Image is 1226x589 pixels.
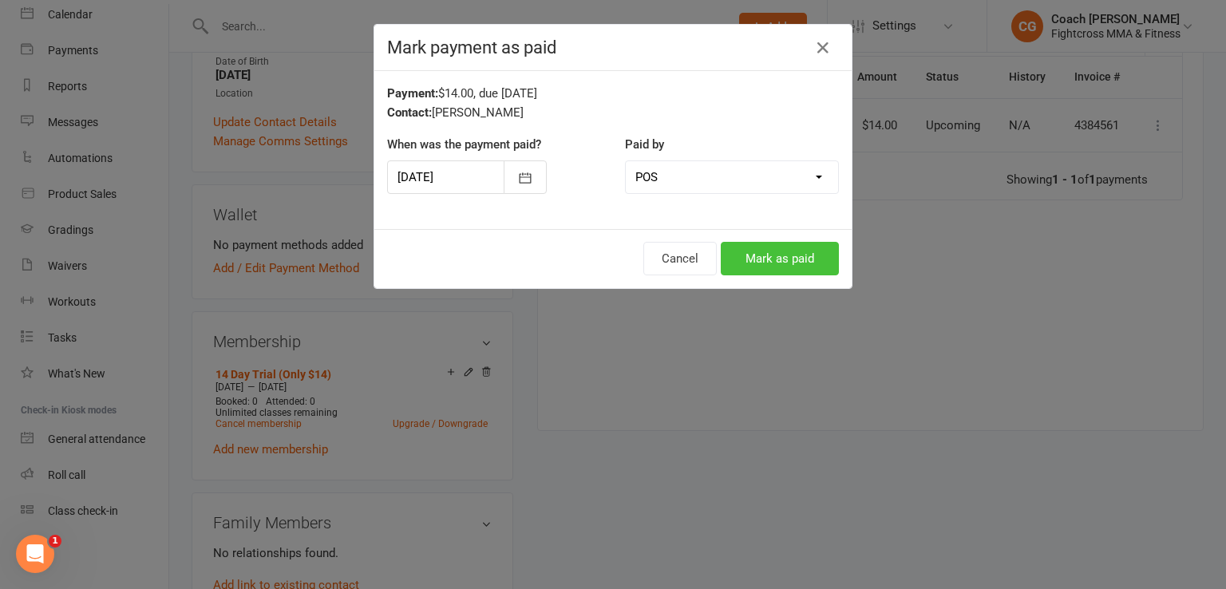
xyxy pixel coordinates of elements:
[16,535,54,573] iframe: Intercom live chat
[625,135,664,154] label: Paid by
[387,105,432,120] strong: Contact:
[387,84,839,103] div: $14.00, due [DATE]
[49,535,61,547] span: 1
[721,242,839,275] button: Mark as paid
[387,103,839,122] div: [PERSON_NAME]
[810,35,836,61] button: Close
[387,86,438,101] strong: Payment:
[387,38,839,57] h4: Mark payment as paid
[643,242,717,275] button: Cancel
[387,135,541,154] label: When was the payment paid?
